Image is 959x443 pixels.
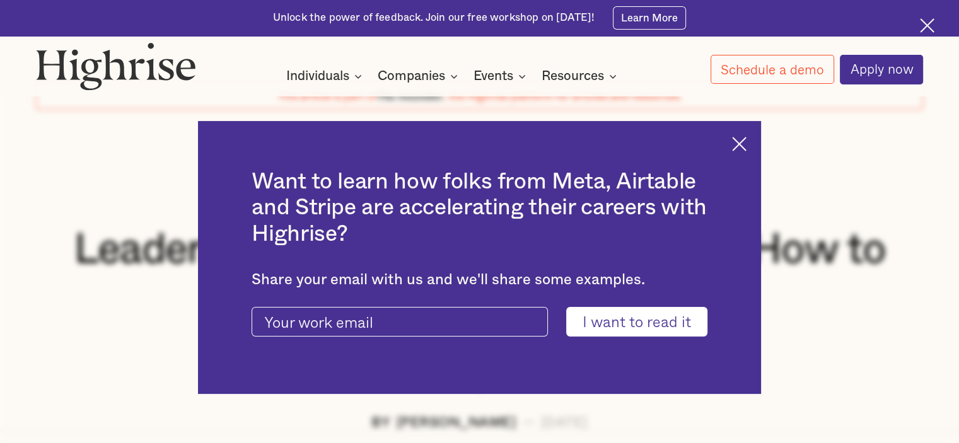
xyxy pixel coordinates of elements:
[286,69,349,84] div: Individuals
[252,307,707,337] form: current-ascender-blog-article-modal-form
[286,69,366,84] div: Individuals
[542,69,604,84] div: Resources
[542,69,620,84] div: Resources
[252,169,707,247] h2: Want to learn how folks from Meta, Airtable and Stripe are accelerating their careers with Highrise?
[252,307,548,337] input: Your work email
[840,55,923,84] a: Apply now
[613,6,687,29] a: Learn More
[566,307,707,337] input: I want to read it
[711,55,834,84] a: Schedule a demo
[273,11,595,25] div: Unlock the power of feedback. Join our free workshop on [DATE]!
[36,42,196,91] img: Highrise logo
[252,271,707,289] div: Share your email with us and we'll share some examples.
[378,69,445,84] div: Companies
[474,69,530,84] div: Events
[920,18,934,33] img: Cross icon
[474,69,513,84] div: Events
[732,137,747,151] img: Cross icon
[378,69,462,84] div: Companies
